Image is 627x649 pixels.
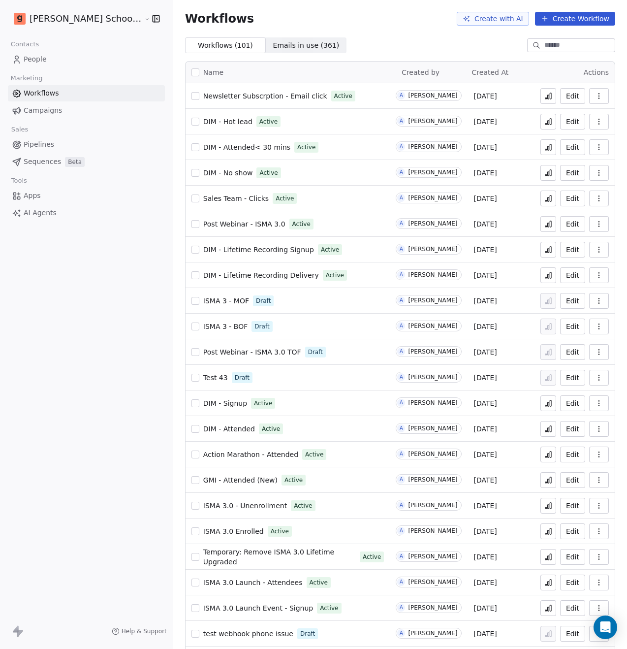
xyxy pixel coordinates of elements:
button: Edit [560,88,585,104]
span: [DATE] [473,91,497,101]
span: Beta [65,157,85,167]
a: People [8,51,165,67]
button: Edit [560,267,585,283]
span: Post Webinar - ISMA 3.0 [203,220,285,228]
div: Open Intercom Messenger [594,616,617,639]
div: A [400,578,403,586]
span: [DATE] [473,322,497,331]
div: [PERSON_NAME] [408,118,457,125]
span: People [24,54,47,65]
div: A [400,296,403,304]
span: GMI - Attended (New) [203,476,278,484]
span: Post Webinar - ISMA 3.0 TOF [203,348,301,356]
span: Emails in use ( 361 ) [273,40,340,51]
span: DIM - Signup [203,399,247,407]
div: A [400,117,403,125]
div: [PERSON_NAME] [408,169,457,176]
span: Created by [402,68,439,76]
div: A [400,245,403,253]
span: ISMA 3.0 Enrolled [203,527,264,535]
a: Test 43 [203,373,228,383]
span: Active [326,271,344,280]
div: A [400,527,403,535]
span: Active [292,220,311,228]
button: Edit [560,575,585,590]
a: Edit [560,319,585,334]
span: ISMA 3.0 - Unenrollment [203,502,287,510]
div: [PERSON_NAME] [408,476,457,483]
a: ISMA 3.0 Enrolled [203,526,264,536]
div: [PERSON_NAME] [408,297,457,304]
span: Newsletter Subscrption - Email click [203,92,327,100]
span: [DATE] [473,245,497,255]
div: [PERSON_NAME] [408,579,457,585]
span: Active [320,604,338,613]
span: Active [334,92,352,100]
span: DIM - Lifetime Recording Signup [203,246,314,254]
button: Edit [560,600,585,616]
span: DIM - Lifetime Recording Delivery [203,271,319,279]
div: A [400,168,403,176]
div: A [400,348,403,356]
a: DIM - Attended< 30 mins [203,142,290,152]
a: Edit [560,549,585,565]
a: Edit [560,447,585,462]
button: Edit [560,498,585,514]
a: Workflows [8,85,165,101]
a: Campaigns [8,102,165,119]
span: Active [294,501,312,510]
span: [DATE] [473,168,497,178]
div: [PERSON_NAME] [408,553,457,560]
a: DIM - Hot lead [203,117,252,127]
div: [PERSON_NAME] [408,92,457,99]
button: Edit [560,523,585,539]
span: DIM - Attended< 30 mins [203,143,290,151]
button: Edit [560,626,585,642]
div: [PERSON_NAME] [408,374,457,381]
div: [PERSON_NAME] [408,399,457,406]
div: A [400,424,403,432]
span: Active [271,527,289,536]
div: A [400,194,403,202]
a: Newsletter Subscrption - Email click [203,91,327,101]
span: ISMA 3 - BOF [203,323,248,330]
span: [DATE] [473,578,497,587]
button: Edit [560,370,585,386]
div: [PERSON_NAME] [408,246,457,253]
span: Active [305,450,323,459]
img: Goela%20School%20Logos%20(4).png [14,13,26,25]
a: Temporary: Remove ISMA 3.0 Lifetime Upgraded [203,547,356,567]
button: Edit [560,344,585,360]
button: Edit [560,191,585,206]
span: [DATE] [473,450,497,459]
div: A [400,92,403,99]
span: Active [321,245,339,254]
button: Edit [560,395,585,411]
span: Active [259,168,278,177]
span: Created At [472,68,509,76]
span: [DATE] [473,219,497,229]
a: DIM - No show [203,168,253,178]
span: Draft [254,322,269,331]
span: Apps [24,191,41,201]
div: [PERSON_NAME] [408,348,457,355]
span: Workflows [24,88,59,98]
span: [DATE] [473,373,497,383]
div: [PERSON_NAME] [408,451,457,457]
span: [DATE] [473,526,497,536]
div: A [400,399,403,407]
a: Edit [560,165,585,181]
a: Edit [560,139,585,155]
span: Active [297,143,315,152]
span: [DATE] [473,117,497,127]
div: A [400,629,403,637]
button: Edit [560,421,585,437]
span: ISMA 3.0 Launch Event - Signup [203,604,313,612]
a: DIM - Signup [203,398,247,408]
